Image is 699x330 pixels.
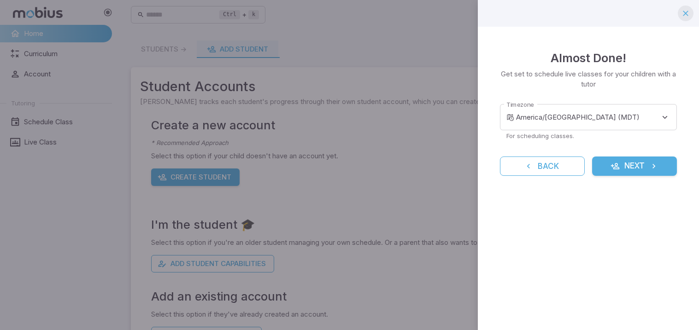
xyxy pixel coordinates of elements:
[506,132,670,140] p: For scheduling classes.
[551,49,626,67] h4: Almost Done!
[592,156,677,176] button: Next
[506,100,534,109] label: Timezone
[500,69,677,89] p: Get set to schedule live classes for your children with a tutor
[516,104,677,130] div: America/[GEOGRAPHIC_DATA] (MDT)
[500,156,585,176] button: Back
